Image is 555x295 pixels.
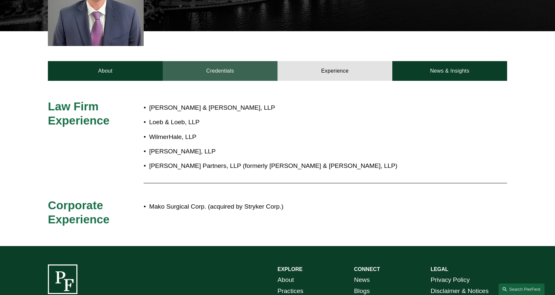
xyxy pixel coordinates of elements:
a: News [354,274,370,286]
p: Mako Surgical Corp. (acquired by Stryker Corp.) [149,201,450,213]
p: [PERSON_NAME], LLP [149,146,450,157]
a: About [48,61,163,81]
strong: CONNECT [354,266,380,272]
p: Loeb & Loeb, LLP [149,117,450,128]
a: Search this site [499,284,545,295]
strong: EXPLORE [277,266,302,272]
a: News & Insights [392,61,507,81]
a: Credentials [163,61,277,81]
p: [PERSON_NAME] Partners, LLP (formerly [PERSON_NAME] & [PERSON_NAME], LLP) [149,160,450,172]
strong: LEGAL [431,266,448,272]
span: Law Firm Experience [48,100,110,127]
p: WilmerHale, LLP [149,131,450,143]
a: Privacy Policy [431,274,470,286]
p: [PERSON_NAME] & [PERSON_NAME], LLP [149,102,450,114]
a: Experience [277,61,392,81]
a: About [277,274,294,286]
span: Corporate Experience [48,199,110,226]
